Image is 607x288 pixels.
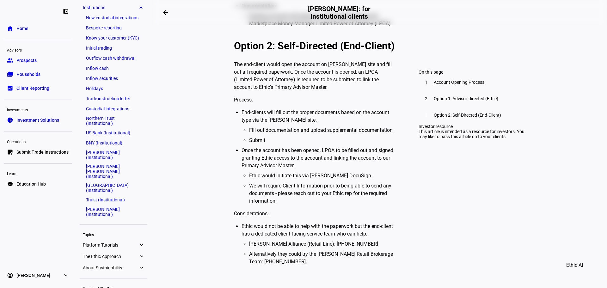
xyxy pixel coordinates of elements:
[83,205,144,218] a: [PERSON_NAME] (Institutional)
[83,162,144,180] a: [PERSON_NAME] [PERSON_NAME] (Institutional)
[83,265,138,270] span: About Sustainability
[83,13,144,22] a: New custodial integrations
[83,128,144,137] a: US Bank (Institutional)
[422,111,430,119] div: 3
[138,242,144,248] eth-mat-symbol: expand_more
[4,169,72,178] div: Learn
[83,84,144,93] a: Holidays
[4,68,72,81] a: folder_copyHouseholds
[16,117,59,123] span: Investment Solutions
[249,250,396,266] li: Alternatively they could try the [PERSON_NAME] Retail Brokerage Team: [PHONE_NUMBER].
[434,96,498,101] span: Option 1: Advisor-directed (Ethic)
[234,40,396,52] h2: Option 2: Self-Directed (End-Client)
[7,85,13,91] eth-mat-symbol: bid_landscape
[16,85,49,91] span: Client Reporting
[242,223,396,266] li: Ethic would not be able to help with the paperwork but the end-client has a dedicated client-faci...
[249,137,396,144] li: Submit
[4,105,72,114] div: Investments
[83,34,144,42] a: Know your customer (KYC)
[4,54,72,67] a: groupProspects
[242,109,396,144] li: End-clients will fill out the proper documents based on the account type via the [PERSON_NAME] site.
[557,258,592,273] button: Ethic AI
[7,57,13,64] eth-mat-symbol: group
[63,8,69,15] eth-mat-symbol: left_panel_close
[83,138,144,147] a: BNY (Institutional)
[83,64,144,73] a: Inflow cash
[249,240,396,248] li: [PERSON_NAME] Alliance (Retail Line): [PHONE_NUMBER]
[83,94,144,103] a: Trade instruction letter
[249,172,396,180] li: Ethic would initiate this via [PERSON_NAME] DocuSign.
[83,181,144,194] a: [GEOGRAPHIC_DATA] (Institutional)
[138,265,144,271] eth-mat-symbol: expand_more
[16,25,28,32] span: Home
[434,113,501,118] span: Option 2: Self-Directed (End-Client)
[249,126,396,134] li: Fill out documentation and upload supplemental documentation
[80,230,147,239] div: Topics
[306,5,372,20] h2: [PERSON_NAME]: for institutional clients
[83,242,138,248] span: Platform Tutorials
[234,210,396,218] p: Considerations:
[234,61,396,91] p: The end-client would open the account on [PERSON_NAME] site and fill out all required paperwork. ...
[16,57,37,64] span: Prospects
[16,149,69,155] span: Submit Trade Instructions
[4,22,72,35] a: homeHome
[83,195,144,204] a: Truist (Institutional)
[419,129,525,139] div: This article is intended as a resource for investors. You may like to pass this article on to you...
[566,258,583,273] span: Ethic AI
[63,272,69,279] eth-mat-symbol: expand_more
[16,181,46,187] span: Education Hub
[249,182,396,205] li: We will require Client Information prior to being able to send any documents - please reach out t...
[419,70,525,75] div: On this page
[83,149,144,161] a: [PERSON_NAME] (Institutional)
[83,5,138,10] span: Institutions
[234,96,396,104] p: Process:
[83,54,144,63] a: Outflow cash withdrawal
[83,23,144,32] a: Bespoke reporting
[434,80,484,85] span: ‍Account Opening Process
[16,272,50,279] span: [PERSON_NAME]
[7,149,13,155] eth-mat-symbol: list_alt_add
[4,82,72,95] a: bid_landscapeClient Reporting
[4,114,72,126] a: pie_chartInvestment Solutions
[7,117,13,123] eth-mat-symbol: pie_chart
[422,95,430,102] div: 2
[16,71,40,77] span: Households
[7,272,13,279] eth-mat-symbol: account_circle
[80,3,147,12] a: Institutionsexpand_more
[4,137,72,146] div: Operations
[7,181,13,187] eth-mat-symbol: school
[7,25,13,32] eth-mat-symbol: home
[138,253,144,260] eth-mat-symbol: expand_more
[83,74,144,83] a: Inflow securities
[83,44,144,52] a: Initial trading
[162,9,169,16] mat-icon: arrow_backwards
[242,147,396,205] li: Once the account has been opened, LPOA to be filled out and signed granting Ethic access to the a...
[83,254,138,259] span: The Ethic Approach
[7,71,13,77] eth-mat-symbol: folder_copy
[4,45,72,54] div: Advisors
[422,78,430,86] div: 1
[83,104,144,113] a: Custodial integrations
[138,4,144,11] eth-mat-symbol: expand_more
[419,124,525,129] div: Investor resource
[83,114,144,127] a: Northern Trust (Institutional)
